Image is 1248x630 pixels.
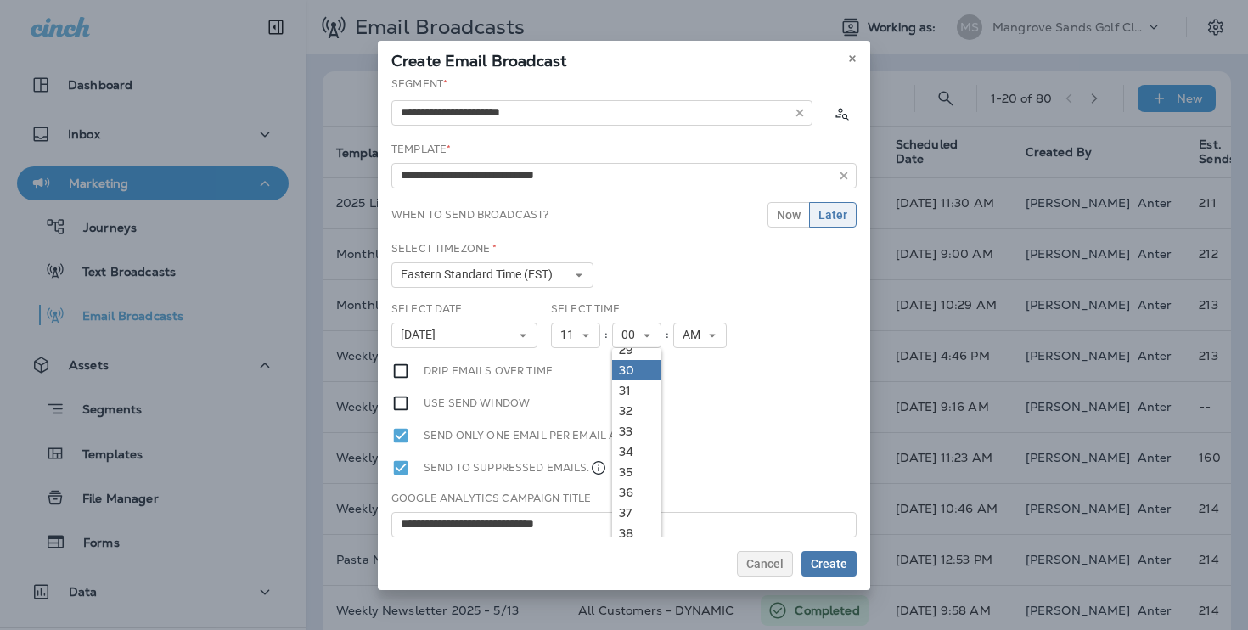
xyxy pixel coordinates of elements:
[767,202,810,228] button: Now
[811,558,847,570] span: Create
[391,77,447,91] label: Segment
[612,523,661,543] a: 38
[661,323,673,348] div: :
[391,302,463,316] label: Select Date
[612,380,661,401] a: 31
[612,462,661,482] a: 35
[826,98,857,128] button: Calculate the estimated number of emails to be sent based on selected segment. (This could take a...
[391,208,548,222] label: When to send broadcast?
[424,426,660,445] label: Send only one email per email address
[424,362,553,380] label: Drip emails over time
[600,323,612,348] div: :
[612,360,661,380] a: 30
[424,394,530,413] label: Use send window
[612,340,661,360] a: 29
[612,401,661,421] a: 32
[391,323,537,348] button: [DATE]
[801,551,857,577] button: Create
[424,458,607,477] label: Send to suppressed emails.
[401,267,559,282] span: Eastern Standard Time (EST)
[391,242,497,256] label: Select Timezone
[809,202,857,228] button: Later
[737,551,793,577] button: Cancel
[746,558,784,570] span: Cancel
[612,503,661,523] a: 37
[391,143,451,156] label: Template
[391,262,593,288] button: Eastern Standard Time (EST)
[612,323,661,348] button: 00
[683,328,707,342] span: AM
[551,323,600,348] button: 11
[673,323,727,348] button: AM
[818,209,847,221] span: Later
[391,492,591,505] label: Google Analytics Campaign Title
[777,209,801,221] span: Now
[612,421,661,442] a: 33
[612,482,661,503] a: 36
[401,328,442,342] span: [DATE]
[551,302,621,316] label: Select Time
[621,328,642,342] span: 00
[560,328,581,342] span: 11
[612,442,661,462] a: 34
[378,41,870,76] div: Create Email Broadcast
